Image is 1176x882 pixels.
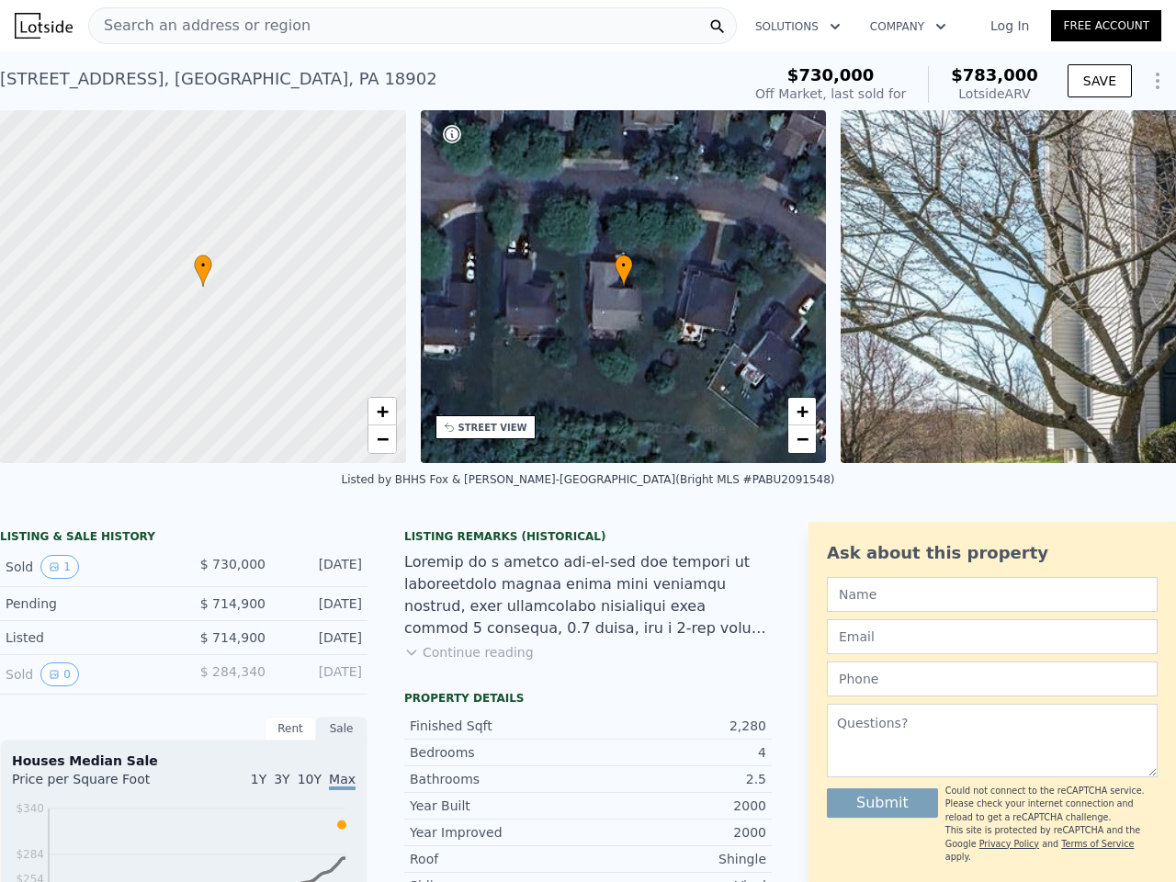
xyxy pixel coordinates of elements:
div: Listed [6,628,169,647]
div: Year Built [410,797,588,815]
span: + [376,400,388,423]
div: Finished Sqft [410,717,588,735]
div: Pending [6,594,169,613]
span: 10Y [298,772,322,786]
span: $ 730,000 [200,557,266,571]
div: 2000 [588,797,766,815]
a: Zoom out [788,425,816,453]
tspan: $284 [16,848,44,861]
div: 2000 [588,823,766,842]
div: This site is protected by reCAPTCHA and the Google and apply. [945,785,1158,864]
div: 4 [588,743,766,762]
div: Rent [265,717,316,741]
span: Max [329,772,356,790]
button: View historical data [40,555,79,579]
div: 2,280 [588,717,766,735]
div: STREET VIEW [458,421,527,435]
button: SAVE [1068,64,1132,97]
div: Property details [404,691,772,706]
div: Price per Square Foot [12,770,184,799]
a: Privacy Policy [979,839,1039,849]
button: Company [855,10,961,43]
span: Search an address or region [89,15,311,37]
button: Submit [827,788,938,818]
span: $ 284,340 [200,664,266,679]
input: Name [827,577,1158,612]
img: Lotside [15,13,73,39]
span: $783,000 [951,65,1038,85]
div: [DATE] [280,662,362,686]
span: $ 714,900 [200,630,266,645]
button: View historical data [40,662,79,686]
div: Sold [6,555,169,579]
div: 2.5 [588,770,766,788]
div: Sold [6,662,169,686]
span: 1Y [251,772,266,786]
div: Houses Median Sale [12,752,356,770]
div: Bedrooms [410,743,588,762]
div: • [194,254,212,287]
div: Loremip do s ametco adi-el-sed doe tempori ut laboreetdolo magnaa enima mini veniamqu nostrud, ex... [404,551,772,639]
span: + [797,400,808,423]
button: Solutions [741,10,855,43]
div: Shingle [588,850,766,868]
input: Email [827,619,1158,654]
span: • [194,257,212,274]
span: − [797,427,808,450]
div: Could not connect to the reCAPTCHA service. Please check your internet connection and reload to g... [945,785,1158,824]
div: Year Improved [410,823,588,842]
a: Log In [968,17,1051,35]
tspan: $340 [16,802,44,815]
span: $730,000 [787,65,875,85]
a: Zoom in [368,398,396,425]
span: • [615,257,633,274]
div: Roof [410,850,588,868]
span: $ 714,900 [200,596,266,611]
div: Off Market, last sold for [755,85,906,103]
div: Bathrooms [410,770,588,788]
a: Zoom in [788,398,816,425]
button: Continue reading [404,643,534,661]
div: Sale [316,717,367,741]
div: Lotside ARV [951,85,1038,103]
input: Phone [827,661,1158,696]
a: Terms of Service [1061,839,1134,849]
div: [DATE] [280,555,362,579]
div: Ask about this property [827,540,1158,566]
button: Show Options [1139,62,1176,99]
div: • [615,254,633,287]
a: Zoom out [368,425,396,453]
span: 3Y [274,772,289,786]
div: Listing Remarks (Historical) [404,529,772,544]
span: − [376,427,388,450]
div: [DATE] [280,594,362,613]
div: Listed by BHHS Fox & [PERSON_NAME]-[GEOGRAPHIC_DATA] (Bright MLS #PABU2091548) [341,473,834,486]
a: Free Account [1051,10,1161,41]
div: [DATE] [280,628,362,647]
